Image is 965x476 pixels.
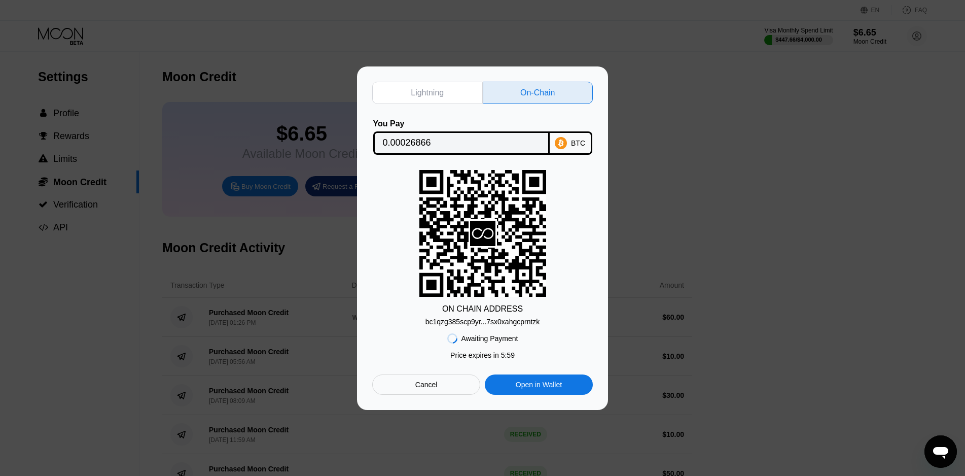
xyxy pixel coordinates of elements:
div: Price expires in [450,351,515,359]
div: Lightning [372,82,483,104]
div: Lightning [411,88,444,98]
div: bc1qzg385scp9yr...7sx0xahgcprntzk [425,318,540,326]
div: Cancel [415,380,438,389]
div: ON CHAIN ADDRESS [442,304,523,314]
div: On-Chain [520,88,555,98]
div: On-Chain [483,82,593,104]
div: You PayBTC [372,119,593,155]
div: Open in Wallet [485,375,593,395]
div: BTC [571,139,585,147]
div: Awaiting Payment [461,334,518,343]
div: bc1qzg385scp9yr...7sx0xahgcprntzk [425,314,540,326]
span: 5 : 59 [501,351,515,359]
div: Open in Wallet [516,380,562,389]
div: You Pay [373,119,550,128]
iframe: Button to launch messaging window [924,435,957,468]
div: Cancel [372,375,480,395]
